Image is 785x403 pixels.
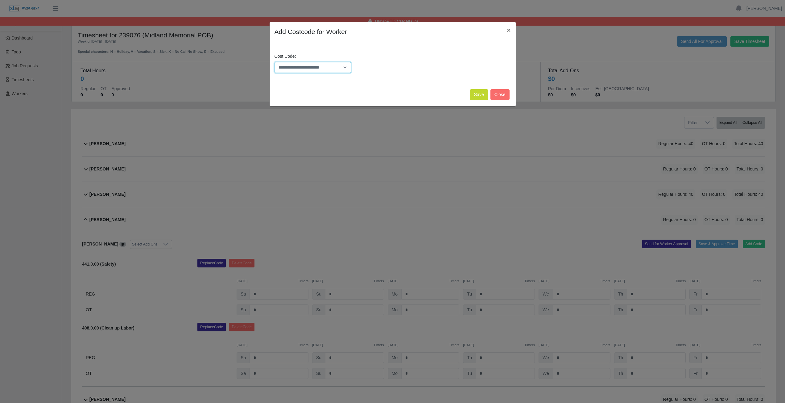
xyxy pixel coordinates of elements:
[507,27,510,34] span: ×
[275,53,296,60] label: Cost Code:
[470,89,488,100] button: Save
[502,22,515,38] button: Close
[490,89,510,100] button: Close
[275,27,347,37] h4: Add Costcode for Worker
